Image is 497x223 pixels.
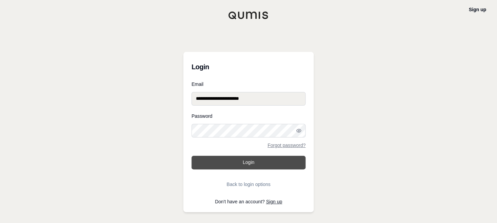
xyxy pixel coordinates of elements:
[191,114,306,118] label: Password
[266,199,282,204] a: Sign up
[191,199,306,204] p: Don't have an account?
[191,156,306,169] button: Login
[469,7,486,12] a: Sign up
[268,143,306,148] a: Forgot password?
[228,11,269,19] img: Qumis
[191,60,306,74] h3: Login
[191,178,306,191] button: Back to login options
[191,82,306,87] label: Email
